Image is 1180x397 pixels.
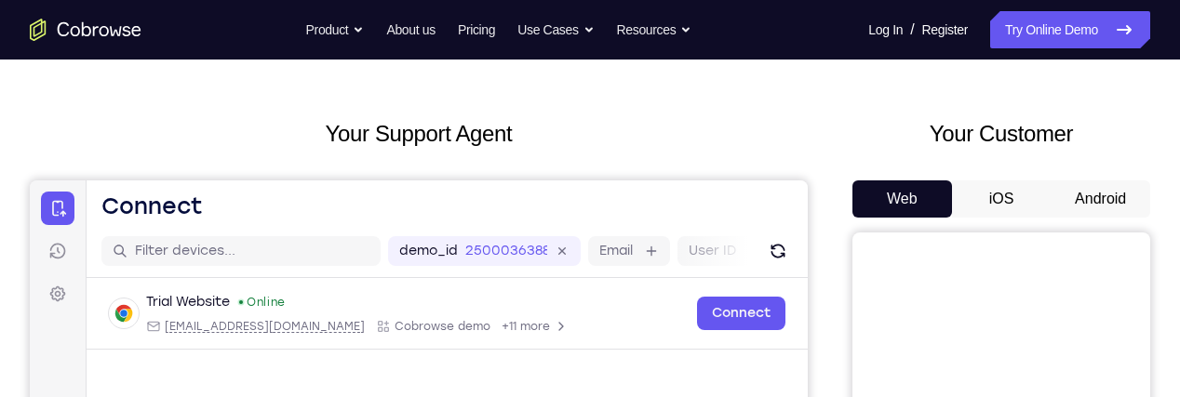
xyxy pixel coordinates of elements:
a: Register [922,11,968,48]
button: Refresh [733,56,763,86]
h2: Your Support Agent [30,117,808,151]
label: User ID [659,61,706,80]
div: Trial Website [116,112,200,131]
h1: Connect [72,11,173,41]
span: / [910,19,914,41]
a: Try Online Demo [990,11,1150,48]
button: Product [306,11,365,48]
h2: Your Customer [852,117,1150,151]
button: Web [852,180,952,218]
a: Go to the home page [30,19,141,41]
span: +11 more [472,139,520,153]
button: Android [1051,180,1150,218]
div: App [346,139,461,153]
a: About us [386,11,435,48]
input: Filter devices... [105,61,340,80]
div: Online [208,114,256,129]
button: Resources [617,11,692,48]
a: Connect [11,11,45,45]
label: demo_id [369,61,428,80]
a: Connect [667,116,756,150]
a: Sessions [11,54,45,87]
a: Log In [868,11,903,48]
span: web@example.com [135,139,335,153]
a: Settings [11,97,45,130]
button: Use Cases [517,11,594,48]
div: New devices found. [209,120,213,124]
div: Open device details [57,98,778,169]
div: Email [116,139,335,153]
a: Pricing [458,11,495,48]
span: Cobrowse demo [365,139,461,153]
button: iOS [952,180,1052,218]
label: Email [570,61,603,80]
